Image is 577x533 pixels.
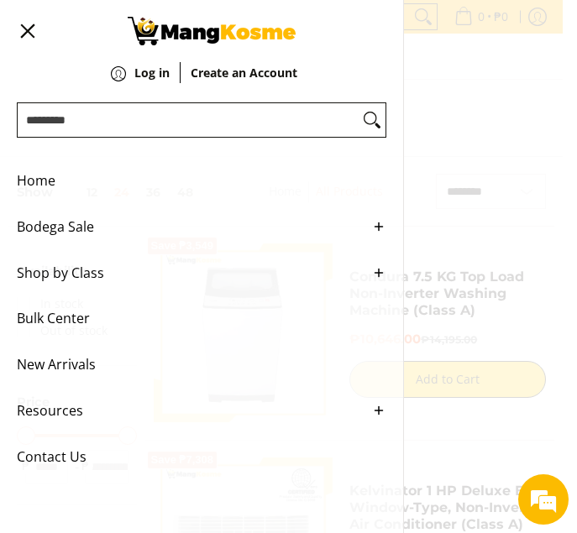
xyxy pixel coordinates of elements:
[359,103,386,137] button: Search
[17,434,386,480] a: Contact Us
[191,65,297,81] strong: Create an Account
[17,158,386,204] a: Home
[17,342,361,388] span: New Arrivals
[17,204,361,250] span: Bodega Sale
[134,67,170,104] a: Log in
[17,295,361,342] span: Bulk Center
[17,388,386,434] a: Resources
[134,65,170,81] strong: Log in
[17,204,386,250] a: Bodega Sale
[128,17,296,45] img: All Products - Home Appliances Warehouse Sale l Mang Kosme
[17,250,361,296] span: Shop by Class
[17,158,361,204] span: Home
[17,250,386,296] a: Shop by Class
[17,295,386,342] a: Bulk Center
[17,434,361,480] span: Contact Us
[17,342,386,388] a: New Arrivals
[17,388,361,434] span: Resources
[191,67,297,104] a: Create an Account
